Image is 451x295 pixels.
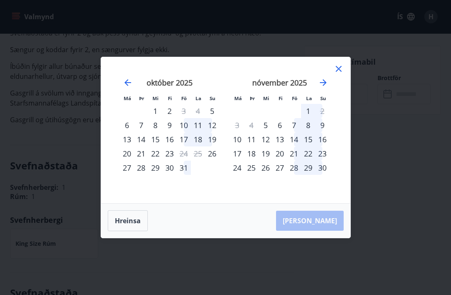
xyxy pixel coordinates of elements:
[120,118,134,132] div: 6
[258,146,273,161] div: 19
[177,132,191,146] div: 17
[301,104,315,118] td: Choose laugardagur, 1. nóvember 2025 as your check-in date. It’s available.
[287,146,301,161] td: Choose föstudagur, 21. nóvember 2025 as your check-in date. It’s available.
[258,161,273,175] td: Choose miðvikudagur, 26. nóvember 2025 as your check-in date. It’s available.
[205,104,219,118] div: Aðeins innritun í boði
[301,161,315,175] td: Choose laugardagur, 29. nóvember 2025 as your check-in date. It’s available.
[191,118,205,132] td: Choose laugardagur, 11. október 2025 as your check-in date. It’s available.
[230,146,244,161] td: Choose mánudagur, 17. nóvember 2025 as your check-in date. It’s available.
[244,146,258,161] td: Choose þriðjudagur, 18. nóvember 2025 as your check-in date. It’s available.
[148,146,162,161] td: Choose miðvikudagur, 22. október 2025 as your check-in date. It’s available.
[287,161,301,175] td: Choose föstudagur, 28. nóvember 2025 as your check-in date. It’s available.
[195,95,201,101] small: La
[162,146,177,161] td: Choose fimmtudagur, 23. október 2025 as your check-in date. It’s available.
[120,118,134,132] td: Choose mánudagur, 6. október 2025 as your check-in date. It’s available.
[258,161,273,175] div: 26
[230,161,244,175] td: Choose mánudagur, 24. nóvember 2025 as your check-in date. It’s available.
[301,118,315,132] td: Choose laugardagur, 8. nóvember 2025 as your check-in date. It’s available.
[177,146,191,161] div: Aðeins útritun í boði
[287,132,301,146] td: Choose föstudagur, 14. nóvember 2025 as your check-in date. It’s available.
[301,161,315,175] div: 29
[205,146,219,161] td: Choose sunnudagur, 26. október 2025 as your check-in date. It’s available.
[301,146,315,161] div: 22
[279,95,283,101] small: Fi
[315,104,329,118] td: Not available. sunnudagur, 2. nóvember 2025
[162,146,177,161] div: 23
[263,95,269,101] small: Mi
[292,95,297,101] small: Fö
[134,146,148,161] div: 21
[177,146,191,161] td: Not available. föstudagur, 24. október 2025
[258,118,273,132] td: Choose miðvikudagur, 5. nóvember 2025 as your check-in date. It’s available.
[230,146,244,161] div: 17
[120,161,134,175] div: 27
[120,146,134,161] div: 20
[273,161,287,175] div: 27
[320,95,326,101] small: Su
[315,146,329,161] td: Choose sunnudagur, 23. nóvember 2025 as your check-in date. It’s available.
[123,78,133,88] div: Move backward to switch to the previous month.
[148,118,162,132] div: 8
[244,132,258,146] div: 11
[191,118,205,132] div: 11
[134,132,148,146] div: 14
[111,67,340,193] div: Calendar
[134,161,148,175] td: Choose þriðjudagur, 28. október 2025 as your check-in date. It’s available.
[287,118,301,132] div: 7
[315,146,329,161] div: 23
[258,118,273,132] div: Aðeins innritun í boði
[301,146,315,161] td: Choose laugardagur, 22. nóvember 2025 as your check-in date. It’s available.
[244,146,258,161] div: 18
[134,118,148,132] div: 7
[177,132,191,146] td: Choose föstudagur, 17. október 2025 as your check-in date. It’s available.
[244,161,258,175] td: Choose þriðjudagur, 25. nóvember 2025 as your check-in date. It’s available.
[205,132,219,146] td: Choose sunnudagur, 19. október 2025 as your check-in date. It’s available.
[148,104,162,118] td: Choose miðvikudagur, 1. október 2025 as your check-in date. It’s available.
[230,118,244,132] td: Not available. mánudagur, 3. nóvember 2025
[306,95,312,101] small: La
[162,104,177,118] td: Choose fimmtudagur, 2. október 2025 as your check-in date. It’s available.
[205,132,219,146] div: 19
[287,118,301,132] td: Choose föstudagur, 7. nóvember 2025 as your check-in date. It’s available.
[139,95,144,101] small: Þr
[177,161,191,175] td: Choose föstudagur, 31. október 2025 as your check-in date. It’s available.
[258,146,273,161] td: Choose miðvikudagur, 19. nóvember 2025 as your check-in date. It’s available.
[120,132,134,146] td: Choose mánudagur, 13. október 2025 as your check-in date. It’s available.
[177,104,191,118] td: Not available. föstudagur, 3. október 2025
[230,161,244,175] div: 24
[301,104,315,118] div: 1
[134,161,148,175] div: 28
[124,95,131,101] small: Má
[244,118,258,132] td: Not available. þriðjudagur, 4. nóvember 2025
[273,146,287,161] td: Choose fimmtudagur, 20. nóvember 2025 as your check-in date. It’s available.
[148,104,162,118] div: Aðeins innritun í boði
[315,161,329,175] div: 30
[162,118,177,132] td: Choose fimmtudagur, 9. október 2025 as your check-in date. It’s available.
[205,146,219,161] div: Aðeins innritun í boði
[177,118,191,132] div: 10
[250,95,255,101] small: Þr
[210,95,215,101] small: Su
[287,161,301,175] div: 28
[148,161,162,175] div: 29
[273,118,287,132] td: Choose fimmtudagur, 6. nóvember 2025 as your check-in date. It’s available.
[244,132,258,146] td: Choose þriðjudagur, 11. nóvember 2025 as your check-in date. It’s available.
[244,161,258,175] div: 25
[230,132,244,146] div: 10
[273,118,287,132] div: 6
[273,161,287,175] td: Choose fimmtudagur, 27. nóvember 2025 as your check-in date. It’s available.
[273,132,287,146] div: 13
[318,78,328,88] div: Move forward to switch to the next month.
[134,118,148,132] td: Choose þriðjudagur, 7. október 2025 as your check-in date. It’s available.
[205,118,219,132] div: 12
[301,132,315,146] td: Choose laugardagur, 15. nóvember 2025 as your check-in date. It’s available.
[315,104,329,118] div: Aðeins útritun í boði
[148,146,162,161] div: 22
[191,104,205,118] td: Not available. laugardagur, 4. október 2025
[252,78,307,88] strong: nóvember 2025
[191,132,205,146] td: Choose laugardagur, 18. október 2025 as your check-in date. It’s available.
[162,132,177,146] div: 16
[301,118,315,132] div: 8
[177,118,191,132] td: Choose föstudagur, 10. október 2025 as your check-in date. It’s available.
[205,104,219,118] td: Choose sunnudagur, 5. október 2025 as your check-in date. It’s available.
